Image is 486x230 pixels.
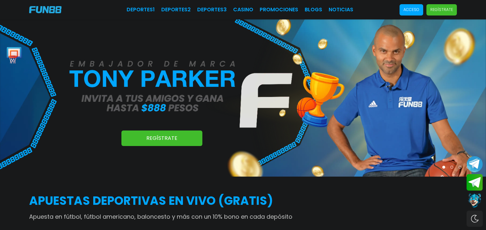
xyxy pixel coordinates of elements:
[29,6,62,13] img: Company Logo
[233,6,253,14] a: CASINO
[467,211,483,227] div: Switch theme
[467,156,483,172] button: Join telegram channel
[467,174,483,191] button: Join telegram
[305,6,322,14] a: BLOGS
[430,7,453,13] p: Regístrate
[29,192,457,210] h2: APUESTAS DEPORTIVAS EN VIVO (gratis)
[467,192,483,209] button: Contact customer service
[329,6,353,14] a: NOTICIAS
[197,6,227,14] a: Deportes3
[127,6,155,14] a: Deportes1
[121,131,202,146] a: Regístrate
[161,6,191,14] a: Deportes2
[29,212,457,221] p: Apuesta en fútbol, fútbol americano, baloncesto y más con un 10% bono en cada depósito
[403,7,419,13] p: Acceso
[260,6,298,14] a: Promociones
